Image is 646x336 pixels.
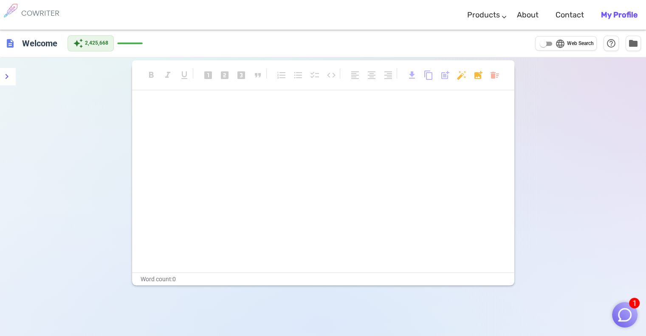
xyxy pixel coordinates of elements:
[383,70,393,80] span: format_align_right
[179,70,189,80] span: format_underlined
[407,70,417,80] span: download
[440,70,450,80] span: post_add
[567,40,594,48] span: Web Search
[132,273,514,285] div: Word count: 0
[628,38,638,48] span: folder
[457,70,467,80] span: auto_fix_high
[146,70,156,80] span: format_bold
[326,70,336,80] span: code
[473,70,483,80] span: add_photo_alternate
[629,298,640,308] span: 1
[601,3,638,28] a: My Profile
[73,38,83,48] span: auto_awesome
[555,39,565,49] span: language
[253,70,263,80] span: format_quote
[276,70,287,80] span: format_list_numbered
[617,307,633,323] img: Close chat
[5,38,15,48] span: description
[601,10,638,20] b: My Profile
[423,70,434,80] span: content_copy
[367,70,377,80] span: format_align_center
[203,70,213,80] span: looks_one
[467,3,500,28] a: Products
[350,70,360,80] span: format_align_left
[604,36,619,51] button: Help & Shortcuts
[556,3,584,28] a: Contact
[612,302,638,328] button: 1
[220,70,230,80] span: looks_two
[163,70,173,80] span: format_italic
[293,70,303,80] span: format_list_bulleted
[19,35,61,52] h6: Click to edit title
[626,36,641,51] button: Manage Documents
[21,9,59,17] h6: COWRITER
[310,70,320,80] span: checklist
[606,38,616,48] span: help_outline
[236,70,246,80] span: looks_3
[490,70,500,80] span: delete_sweep
[517,3,539,28] a: About
[85,39,108,48] span: 2,425,668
